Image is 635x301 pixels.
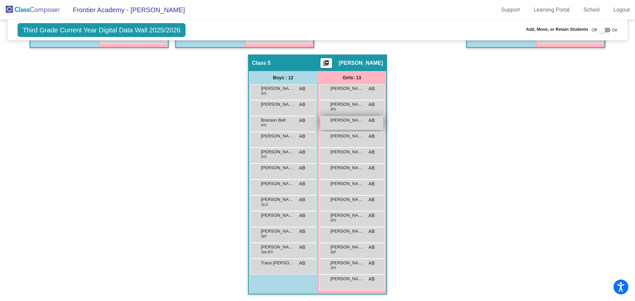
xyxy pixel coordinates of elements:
[331,266,336,271] span: RTI
[368,260,375,267] span: AB
[299,228,305,235] span: AB
[299,260,305,267] span: AB
[299,212,305,219] span: AB
[526,26,588,33] span: Add, Move, or Retain Students
[261,212,294,219] span: [PERSON_NAME]
[578,5,605,15] a: School
[368,276,375,282] span: AB
[529,5,575,15] a: Learning Portal
[66,5,185,15] span: Frontier Academy - [PERSON_NAME]
[330,212,363,219] span: [PERSON_NAME]
[368,212,375,219] span: AB
[330,228,363,235] span: [PERSON_NAME]
[330,165,363,171] span: [PERSON_NAME]
[299,117,305,124] span: AB
[261,180,294,187] span: [PERSON_NAME]
[261,165,294,171] span: [PERSON_NAME]
[261,228,294,235] span: [PERSON_NAME]
[320,58,332,68] button: Print Students Details
[261,155,267,160] span: RTI
[261,101,294,108] span: [PERSON_NAME]
[330,149,363,155] span: [PERSON_NAME]
[261,133,294,139] span: [PERSON_NAME]
[261,149,294,155] span: [PERSON_NAME]
[339,60,383,66] span: [PERSON_NAME]
[330,276,363,282] span: [PERSON_NAME]
[612,27,617,33] span: On
[261,123,267,128] span: RTI
[18,23,185,37] span: Third Grade Current Year Digital Data Wall 2025/2026
[331,250,336,255] span: IEP
[368,85,375,92] span: AB
[608,5,635,15] a: Logout
[299,85,305,92] span: AB
[299,149,305,156] span: AB
[299,244,305,251] span: AB
[299,180,305,187] span: AB
[299,101,305,108] span: AB
[331,218,336,223] span: RTI
[261,91,267,96] span: RTI
[261,85,294,92] span: [PERSON_NAME]
[330,180,363,187] span: [PERSON_NAME]
[261,196,294,203] span: [PERSON_NAME]
[261,260,294,266] span: Trace [PERSON_NAME]
[261,234,267,239] span: IEP
[368,244,375,251] span: AB
[330,101,363,108] span: [PERSON_NAME] [PERSON_NAME]
[330,117,363,124] span: [PERSON_NAME]
[592,27,597,33] span: Off
[368,149,375,156] span: AB
[261,117,294,124] span: Branson Belt
[261,244,294,250] span: [PERSON_NAME]
[299,133,305,140] span: AB
[330,85,363,92] span: [PERSON_NAME]
[496,5,525,15] a: Support
[261,250,273,255] span: 504 RTI
[368,180,375,187] span: AB
[299,165,305,171] span: AB
[330,133,363,139] span: [PERSON_NAME]
[368,165,375,171] span: AB
[368,117,375,124] span: AB
[252,60,271,66] span: Class 5
[249,71,317,84] div: Boys : 12
[331,107,336,112] span: RTI
[330,244,363,250] span: [PERSON_NAME]
[299,196,305,203] span: AB
[330,260,363,266] span: [PERSON_NAME]
[322,60,330,69] mat-icon: picture_as_pdf
[368,133,375,140] span: AB
[368,101,375,108] span: AB
[368,196,375,203] span: AB
[261,202,268,207] span: SLO
[368,228,375,235] span: AB
[317,71,386,84] div: Girls: 13
[330,196,363,203] span: [PERSON_NAME]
